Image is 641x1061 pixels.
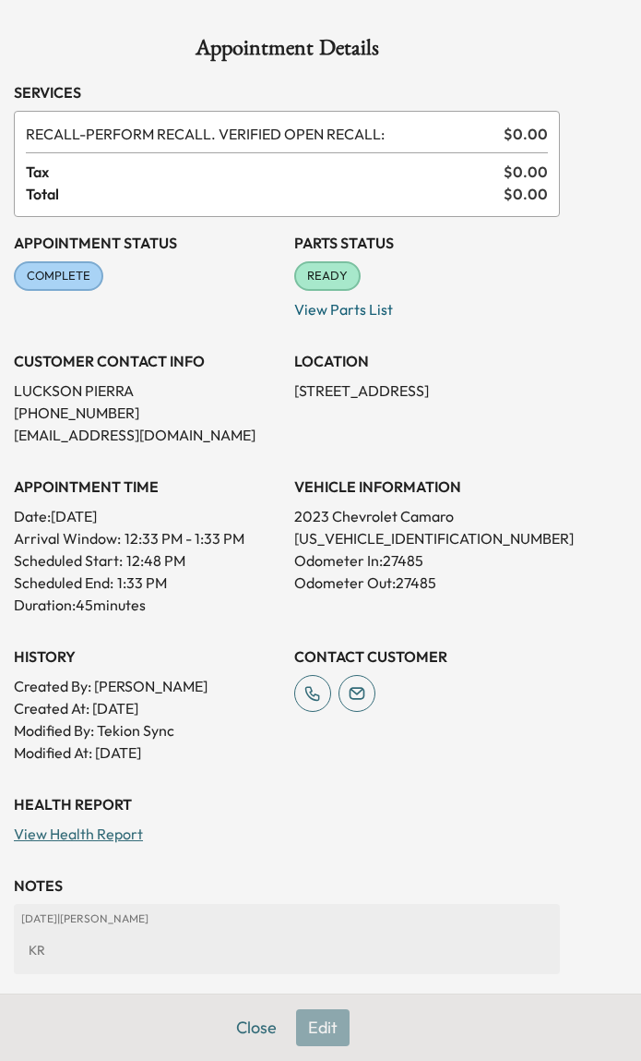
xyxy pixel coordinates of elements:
[294,527,560,549] p: [US_VEHICLE_IDENTIFICATION_NUMBER]
[26,161,504,183] span: Tax
[14,402,279,424] p: [PHONE_NUMBER]
[14,37,560,66] h1: Appointment Details
[26,183,504,205] span: Total
[14,793,560,815] h3: Health Report
[14,549,123,572] p: Scheduled Start:
[14,645,279,668] h3: History
[224,1009,289,1046] button: Close
[14,527,279,549] p: Arrival Window:
[21,911,552,926] p: [DATE] | [PERSON_NAME]
[117,572,167,594] p: 1:33 PM
[21,934,552,967] div: KR
[504,161,548,183] span: $ 0.00
[14,697,279,719] p: Created At : [DATE]
[14,675,279,697] p: Created By : [PERSON_NAME]
[294,476,560,498] h3: VEHICLE INFORMATION
[16,267,101,285] span: COMPLETE
[14,825,143,843] a: View Health Report
[294,380,560,402] p: [STREET_ADDRESS]
[14,874,560,897] h3: NOTES
[294,572,560,594] p: Odometer Out: 27485
[294,291,560,320] p: View Parts List
[504,123,548,145] span: $ 0.00
[14,476,279,498] h3: APPOINTMENT TIME
[14,505,279,527] p: Date: [DATE]
[296,267,359,285] span: READY
[14,81,560,103] h3: Services
[126,549,185,572] p: 12:48 PM
[504,183,548,205] span: $ 0.00
[294,645,560,668] h3: CONTACT CUSTOMER
[14,424,279,446] p: [EMAIL_ADDRESS][DOMAIN_NAME]
[294,505,560,527] p: 2023 Chevrolet Camaro
[14,232,279,254] h3: Appointment Status
[14,380,279,402] p: LUCKSON PIERRA
[125,527,244,549] span: 12:33 PM - 1:33 PM
[14,719,279,741] p: Modified By : Tekion Sync
[26,123,496,145] span: PERFORM RECALL. VERIFIED OPEN RECALL:
[14,350,279,372] h3: CUSTOMER CONTACT INFO
[294,549,560,572] p: Odometer In: 27485
[294,232,560,254] h3: Parts Status
[14,594,279,616] p: Duration: 45 minutes
[14,572,113,594] p: Scheduled End:
[14,741,279,764] p: Modified At : [DATE]
[294,350,560,372] h3: LOCATION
